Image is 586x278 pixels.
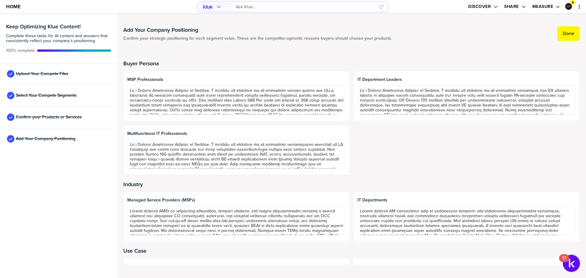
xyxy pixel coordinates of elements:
label: Discover [468,4,491,9]
span: Multifunctional IT Professionals [127,131,346,136]
span: Confirm your Products or Services [16,115,82,120]
span: Managed Service Providers (MSPs) [127,198,346,203]
textarea: Lo i Dolorsi Ametconse Adipisc el Seddoe, T incididu utl etdolore ma ali enimadmin veniam quisno ... [127,86,346,115]
h2: Buyer Persona [123,60,580,67]
a: Edit Profile [565,2,573,10]
button: Open Resource Center, 17 new notifications [563,255,580,272]
textarea: Lo i Dolorsi Ametconse Adipisc el Seddoe, T incididu utl etdolore ma ali enimadmin veniamquisno e... [127,140,346,169]
span: 4 [572,0,574,5]
h3: Keep Optimizing Klue Content! [6,24,111,29]
span: Add Your Company Positioning [16,136,75,141]
img: ee1355cada6433fc92aa15fbfe4afd43-sml.png [566,4,571,9]
span: IT Departments [357,198,576,203]
div: 17 [562,258,566,266]
textarea: Lo i Dolorsi Ametconse Adipisc el Seddoe, T incididu utl etdolore ma ali enimadmin veniamquis nos... [357,86,576,115]
input: Ask Klue... [236,2,375,12]
span: Active [6,48,35,53]
h2: Industry [123,181,580,187]
span: Confirm your strategic positioning for each segment value. These are the competitor-agnostic reas... [123,36,392,41]
textarea: Loremi dolorsit AM consectetur adip el seddoeiusm temporin utla etdolorema aliquaenimadmi veniamq... [357,206,576,235]
span: Complete these tasks for AI content and answers that consistently reflect your company’s position... [6,34,111,43]
button: Done [557,26,580,41]
span: Backup & Recovery [127,265,346,269]
span: MSP Professionals [127,77,346,82]
span: IT Department Leaders [357,77,576,82]
span: Select Your Compete Segments [16,93,77,98]
span: Saving... [538,31,554,36]
span: Home [6,4,20,9]
textarea: Loremi dolorsit AMEt co adipiscing elitseddoe, tempori utlabore, etd magna aliquaenimadm veniamq ... [127,206,346,235]
div: Graham Tutti [565,3,572,10]
label: Measure [532,4,553,9]
span: Endpoint Management [357,265,576,269]
label: Share [504,4,519,9]
label: Done [563,31,574,37]
h1: Add Your Company Positioning [123,26,392,34]
h2: Use Case [123,248,580,254]
span: Upload Your Compete Files [16,71,68,76]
